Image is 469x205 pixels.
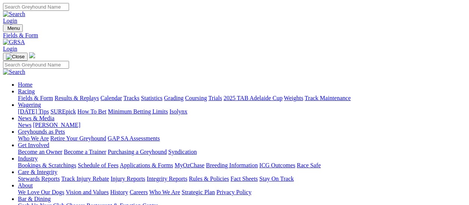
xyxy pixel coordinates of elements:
[120,162,173,168] a: Applications & Forms
[169,108,187,115] a: Isolynx
[189,176,229,182] a: Rules & Policies
[18,81,32,88] a: Home
[18,176,60,182] a: Stewards Reports
[3,53,28,61] button: Toggle navigation
[78,108,107,115] a: How To Bet
[206,162,258,168] a: Breeding Information
[18,108,49,115] a: [DATE] Tips
[18,176,466,182] div: Care & Integrity
[78,162,118,168] a: Schedule of Fees
[129,189,148,195] a: Careers
[18,135,49,142] a: Who We Are
[66,189,109,195] a: Vision and Values
[18,122,466,128] div: News & Media
[18,95,53,101] a: Fields & Form
[100,95,122,101] a: Calendar
[3,24,23,32] button: Toggle navigation
[3,18,17,24] a: Login
[18,128,65,135] a: Greyhounds as Pets
[297,162,321,168] a: Race Safe
[18,115,54,121] a: News & Media
[3,11,25,18] img: Search
[259,162,295,168] a: ICG Outcomes
[108,108,168,115] a: Minimum Betting Limits
[284,95,303,101] a: Weights
[147,176,187,182] a: Integrity Reports
[18,149,62,155] a: Become an Owner
[33,122,80,128] a: [PERSON_NAME]
[18,149,466,155] div: Get Involved
[223,95,282,101] a: 2025 TAB Adelaide Cup
[168,149,197,155] a: Syndication
[3,39,25,46] img: GRSA
[18,189,64,195] a: We Love Our Dogs
[164,95,184,101] a: Grading
[149,189,180,195] a: Who We Are
[6,54,25,60] img: Close
[7,25,20,31] span: Menu
[259,176,294,182] a: Stay On Track
[18,135,466,142] div: Greyhounds as Pets
[175,162,204,168] a: MyOzChase
[3,3,69,11] input: Search
[3,69,25,75] img: Search
[18,182,33,189] a: About
[141,95,163,101] a: Statistics
[18,108,466,115] div: Wagering
[3,46,17,52] a: Login
[231,176,258,182] a: Fact Sheets
[18,95,466,102] div: Racing
[110,176,145,182] a: Injury Reports
[64,149,106,155] a: Become a Trainer
[18,102,41,108] a: Wagering
[61,176,109,182] a: Track Injury Rebate
[305,95,351,101] a: Track Maintenance
[18,122,31,128] a: News
[18,142,49,148] a: Get Involved
[50,108,76,115] a: SUREpick
[3,61,69,69] input: Search
[110,189,128,195] a: History
[208,95,222,101] a: Trials
[18,162,76,168] a: Bookings & Scratchings
[29,52,35,58] img: logo-grsa-white.png
[108,135,160,142] a: GAP SA Assessments
[3,32,466,39] a: Fields & Form
[18,162,466,169] div: Industry
[108,149,167,155] a: Purchasing a Greyhound
[50,135,106,142] a: Retire Your Greyhound
[18,189,466,196] div: About
[18,169,57,175] a: Care & Integrity
[123,95,140,101] a: Tracks
[18,196,51,202] a: Bar & Dining
[185,95,207,101] a: Coursing
[54,95,99,101] a: Results & Replays
[18,155,38,162] a: Industry
[216,189,251,195] a: Privacy Policy
[182,189,215,195] a: Strategic Plan
[18,88,35,94] a: Racing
